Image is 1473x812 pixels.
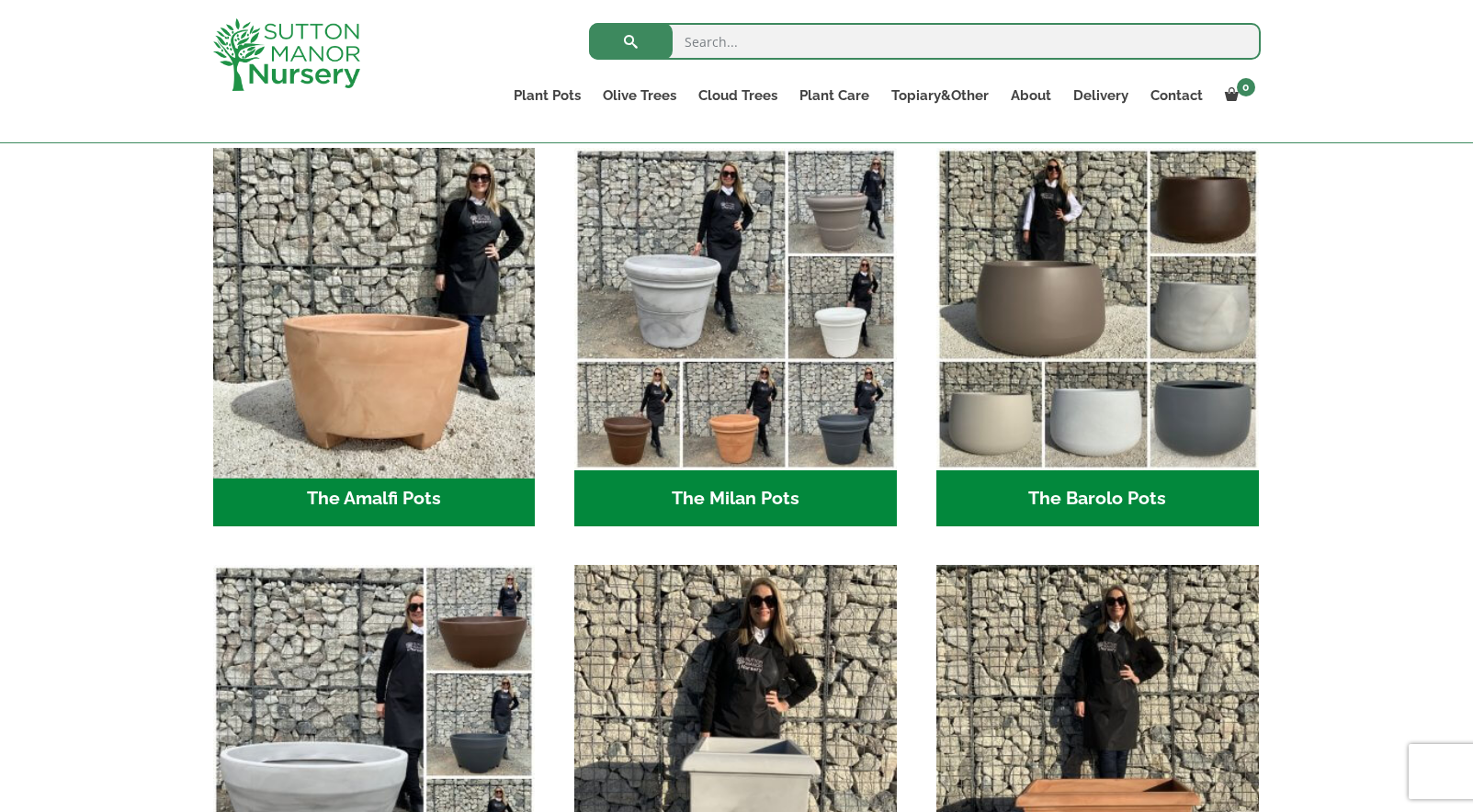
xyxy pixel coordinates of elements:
a: Topiary&Other [880,83,1000,108]
a: Plant Care [788,83,880,108]
a: Visit product category The Milan Pots [574,148,897,526]
img: The Milan Pots [574,148,897,470]
a: Olive Trees [592,83,687,108]
h2: The Milan Pots [574,470,897,527]
img: The Barolo Pots [936,148,1259,470]
a: Delivery [1062,83,1139,108]
a: Visit product category The Barolo Pots [936,148,1259,526]
a: Plant Pots [503,83,592,108]
a: Contact [1139,83,1214,108]
a: Cloud Trees [687,83,788,108]
h2: The Amalfi Pots [213,470,536,527]
img: The Amalfi Pots [205,140,543,478]
h2: The Barolo Pots [936,470,1259,527]
input: Search... [589,23,1261,60]
a: About [1000,83,1062,108]
a: Visit product category The Amalfi Pots [213,148,536,526]
span: 0 [1237,78,1255,96]
img: logo [213,18,360,91]
a: 0 [1214,83,1261,108]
